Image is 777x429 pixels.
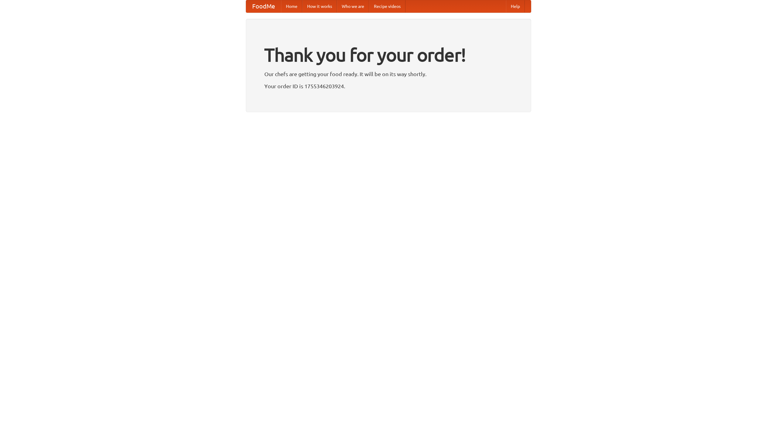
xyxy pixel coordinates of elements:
a: Who we are [337,0,369,12]
a: How it works [302,0,337,12]
a: Home [281,0,302,12]
h1: Thank you for your order! [264,40,513,69]
p: Your order ID is 1755346203924. [264,82,513,91]
a: Help [506,0,525,12]
a: FoodMe [246,0,281,12]
p: Our chefs are getting your food ready. It will be on its way shortly. [264,69,513,79]
a: Recipe videos [369,0,405,12]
